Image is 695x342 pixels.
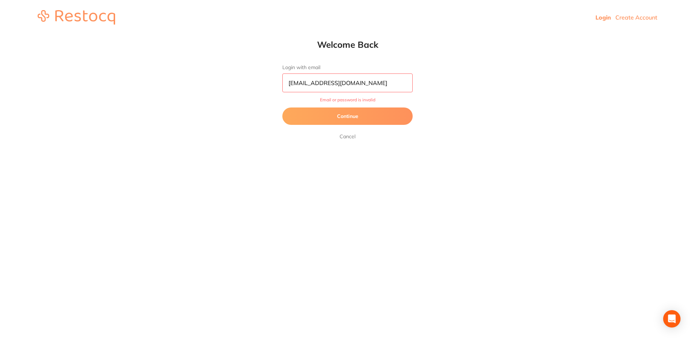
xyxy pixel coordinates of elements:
[282,64,413,71] label: Login with email
[268,39,427,50] h1: Welcome Back
[338,132,357,141] a: Cancel
[282,107,413,125] button: Continue
[615,14,657,21] a: Create Account
[595,14,611,21] a: Login
[663,310,681,328] div: Open Intercom Messenger
[282,97,413,102] span: Email or password is invalid
[38,10,115,25] img: restocq_logo.svg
